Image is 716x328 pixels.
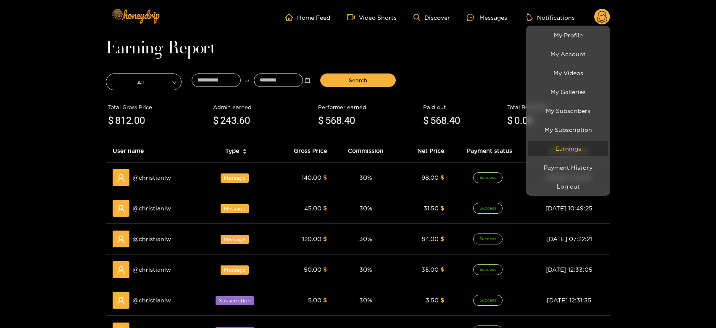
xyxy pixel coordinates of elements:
a: Earnings [528,141,608,156]
a: My Account [528,47,608,61]
a: My Videos [528,66,608,80]
a: My Subscription [528,122,608,137]
a: My Subscribers [528,103,608,118]
a: Payment History [528,160,608,175]
a: My Galleries [528,84,608,99]
button: Log out [528,179,608,194]
a: My Profile [528,28,608,42]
